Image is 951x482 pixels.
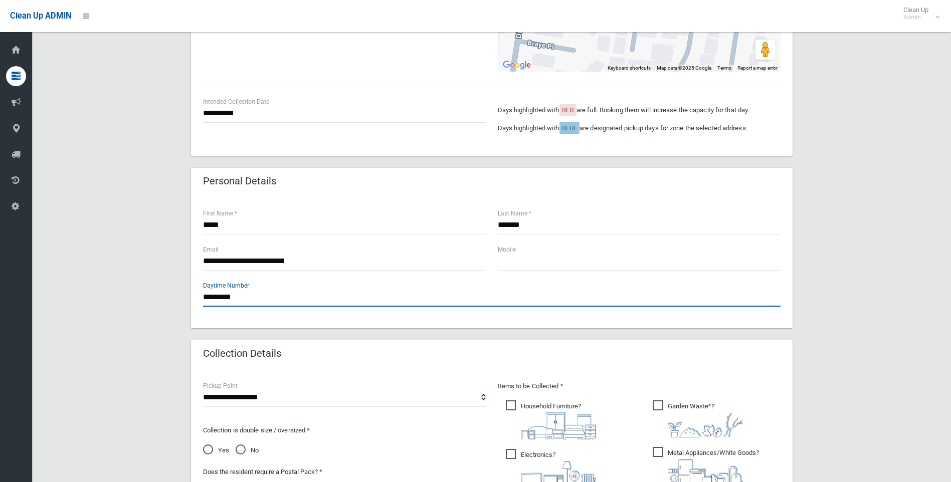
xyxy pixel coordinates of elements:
label: Does the resident require a Postal Pack? * [203,466,322,478]
button: Drag Pegman onto the map to open Street View [755,40,776,60]
span: Household Furniture [506,400,596,439]
i: ? [521,402,596,439]
span: No [236,444,259,456]
p: Days highlighted with are designated pickup days for zone the selected address. [498,122,781,134]
span: Yes [203,444,229,456]
a: Terms (opens in new tab) [717,65,731,71]
p: Items to be Collected * [498,380,781,392]
a: Report a map error [737,65,778,71]
img: 4fd8a5c772b2c999c83690221e5242e0.png [668,412,743,437]
a: Open this area in Google Maps (opens a new window) [500,59,533,72]
button: Keyboard shortcuts [608,65,651,72]
span: Clean Up [898,6,938,21]
p: Days highlighted with are full. Booking them will increase the capacity for that day. [498,104,781,116]
img: Google [500,59,533,72]
header: Collection Details [191,344,293,363]
span: RED [562,106,574,114]
p: Collection is double size / oversized * [203,424,486,436]
span: Clean Up ADMIN [10,11,71,21]
header: Personal Details [191,171,288,191]
span: Garden Waste* [653,400,743,437]
span: BLUE [562,124,577,132]
span: Map data ©2025 Google [657,65,711,71]
small: Admin [903,14,928,21]
i: ? [668,402,743,437]
img: aa9efdbe659d29b613fca23ba79d85cb.png [521,412,596,439]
